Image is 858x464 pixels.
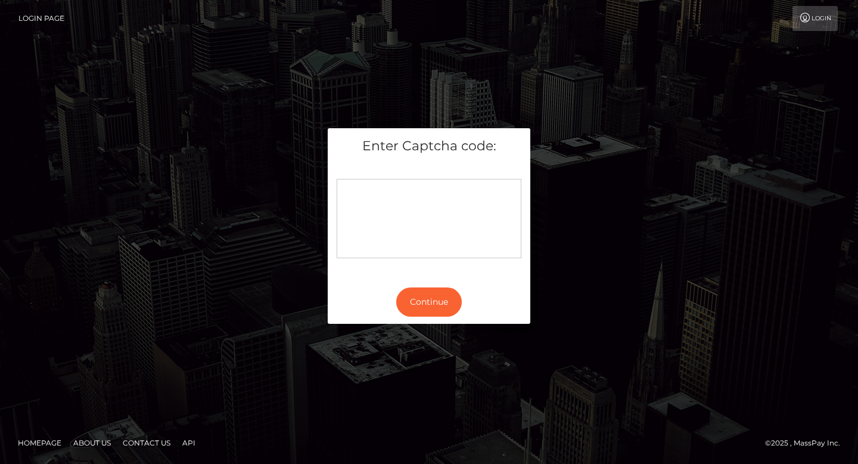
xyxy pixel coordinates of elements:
button: Continue [396,287,462,317]
div: © 2025 , MassPay Inc. [765,437,849,450]
a: API [178,434,200,452]
a: About Us [69,434,116,452]
a: Contact Us [118,434,175,452]
a: Homepage [13,434,66,452]
a: Login [792,6,838,31]
div: Captcha widget loading... [337,179,521,258]
h5: Enter Captcha code: [337,137,521,156]
a: Login Page [18,6,64,31]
